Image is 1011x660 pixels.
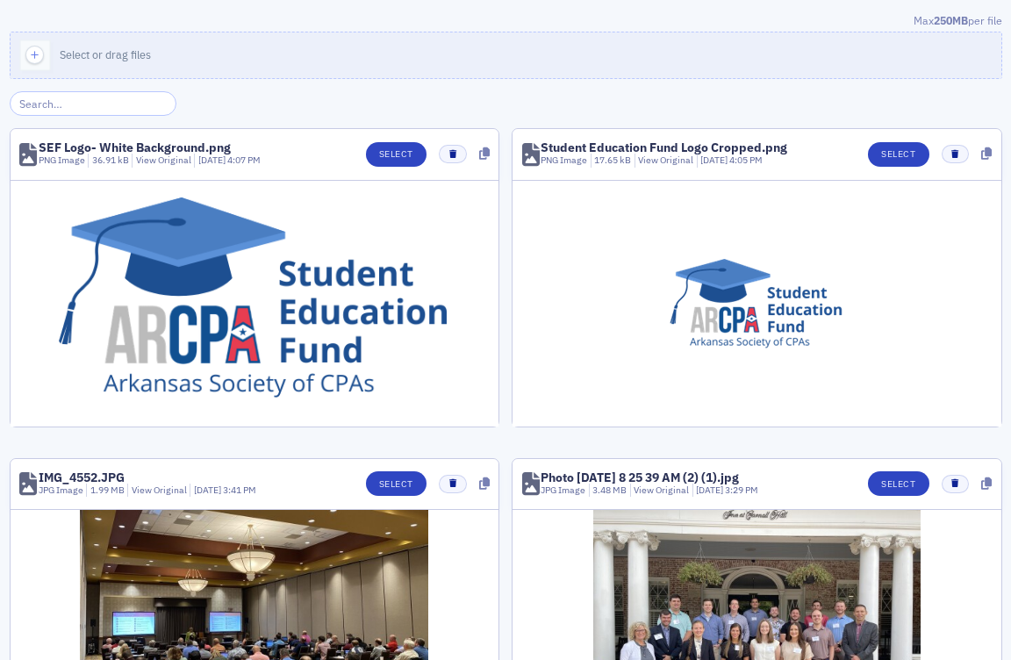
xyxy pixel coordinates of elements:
div: 3.48 MB [589,484,627,498]
div: 17.65 kB [591,154,632,168]
a: View Original [634,484,689,496]
div: IMG_4552.JPG [39,471,125,484]
span: Select or drag files [60,47,151,61]
div: JPG Image [39,484,83,498]
input: Search… [10,91,177,116]
div: Max per file [10,12,1002,32]
span: 4:07 PM [227,154,261,166]
div: 36.91 kB [88,154,129,168]
div: Photo [DATE] 8 25 39 AM (2) (1).jpg [541,471,739,484]
a: View Original [132,484,187,496]
button: Select or drag files [10,32,1002,79]
button: Select [366,471,427,496]
div: JPG Image [541,484,585,498]
span: [DATE] [198,154,227,166]
span: [DATE] [194,484,223,496]
div: PNG Image [541,154,587,168]
span: 4:05 PM [729,154,763,166]
span: 250MB [934,13,968,27]
span: [DATE] [700,154,729,166]
span: [DATE] [696,484,725,496]
span: 3:29 PM [725,484,758,496]
span: 3:41 PM [223,484,256,496]
a: View Original [638,154,693,166]
button: Select [366,142,427,167]
div: Student Education Fund Logo Cropped.png [541,141,787,154]
a: View Original [136,154,191,166]
button: Select [868,142,929,167]
button: Select [868,471,929,496]
div: PNG Image [39,154,85,168]
div: SEF Logo- White Background.png [39,141,231,154]
div: 1.99 MB [86,484,125,498]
